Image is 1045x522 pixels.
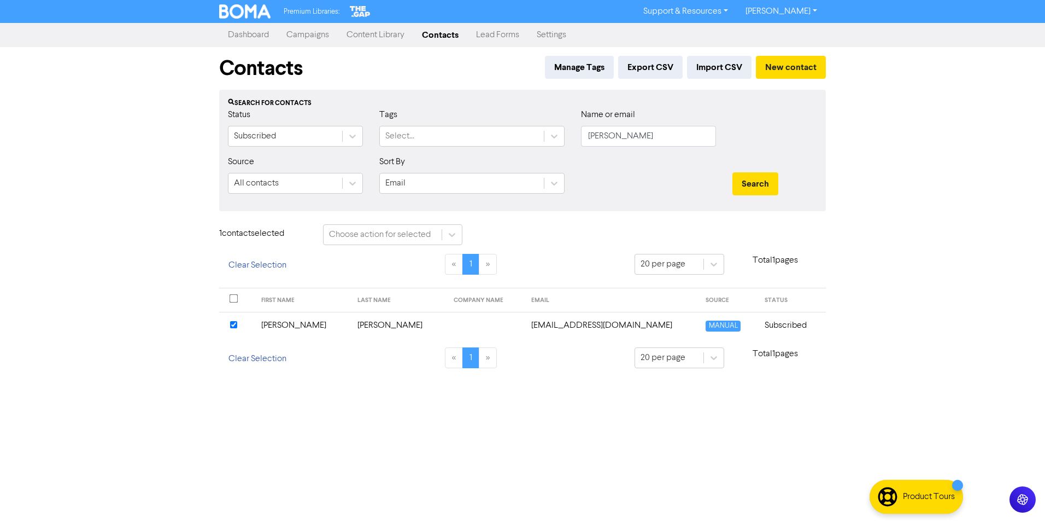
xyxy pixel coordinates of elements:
div: 20 per page [641,351,685,364]
th: FIRST NAME [255,288,351,312]
th: SOURCE [699,288,758,312]
div: All contacts [234,177,279,190]
label: Tags [379,108,397,121]
p: Total 1 pages [724,254,826,267]
a: Campaigns [278,24,338,46]
button: Import CSV [687,56,752,79]
h6: 1 contact selected [219,229,307,239]
td: Subscribed [758,312,826,339]
button: Clear Selection [219,347,296,370]
label: Source [228,155,254,169]
div: Search for contacts [228,98,817,108]
h1: Contacts [219,56,303,81]
a: Settings [528,24,575,46]
button: Export CSV [618,56,683,79]
label: Sort By [379,155,405,169]
p: Total 1 pages [724,347,826,361]
div: Email [385,177,406,190]
button: Manage Tags [545,56,614,79]
th: STATUS [758,288,826,312]
div: Choose action for selected [329,228,431,241]
div: Select... [385,130,414,143]
div: 20 per page [641,258,685,271]
iframe: Chat Widget [990,469,1045,522]
div: Subscribed [234,130,276,143]
a: Lead Forms [467,24,528,46]
img: The Gap [348,4,372,19]
button: Clear Selection [219,254,296,277]
label: Name or email [581,108,635,121]
span: MANUAL [706,321,740,331]
td: [PERSON_NAME] [255,312,351,339]
a: Support & Resources [635,3,737,20]
a: Contacts [413,24,467,46]
a: Dashboard [219,24,278,46]
button: New contact [756,56,826,79]
a: Content Library [338,24,413,46]
th: COMPANY NAME [447,288,524,312]
td: [PERSON_NAME] [351,312,447,339]
label: Status [228,108,250,121]
img: BOMA Logo [219,4,271,19]
a: Page 1 is your current page [462,254,479,275]
a: Page 1 is your current page [462,347,479,368]
span: Premium Libraries: [284,8,339,15]
a: [PERSON_NAME] [737,3,826,20]
th: LAST NAME [351,288,447,312]
td: sarahmcalpineart@outlook.com [525,312,700,339]
button: Search [732,172,778,195]
th: EMAIL [525,288,700,312]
